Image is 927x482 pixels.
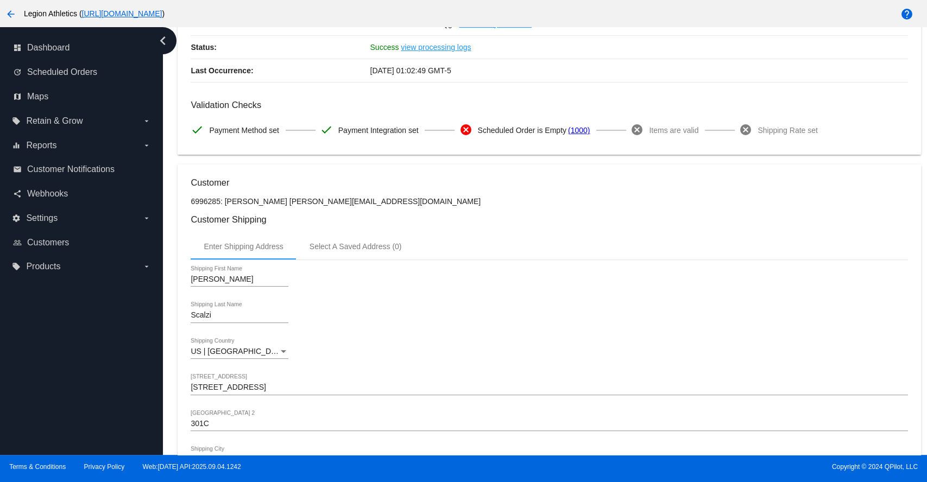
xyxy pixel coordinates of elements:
[338,119,419,142] span: Payment Integration set
[191,420,907,428] input: Shipping Street 2
[27,164,115,174] span: Customer Notifications
[13,165,22,174] i: email
[12,141,21,150] i: equalizer
[370,66,451,75] span: [DATE] 01:02:49 GMT-5
[27,92,48,102] span: Maps
[900,8,913,21] mat-icon: help
[13,185,151,202] a: share Webhooks
[13,189,22,198] i: share
[82,9,162,18] a: [URL][DOMAIN_NAME]
[13,43,22,52] i: dashboard
[191,123,204,136] mat-icon: check
[13,88,151,105] a: map Maps
[26,262,60,271] span: Products
[401,36,471,59] a: view processing logs
[12,117,21,125] i: local_offer
[27,238,69,248] span: Customers
[191,197,907,206] p: 6996285: [PERSON_NAME] [PERSON_NAME][EMAIL_ADDRESS][DOMAIN_NAME]
[320,123,333,136] mat-icon: check
[26,213,58,223] span: Settings
[370,20,457,28] span: 1008297AMhMkJTu3Qg -
[473,463,918,471] span: Copyright © 2024 QPilot, LLC
[13,64,151,81] a: update Scheduled Orders
[477,119,566,142] span: Scheduled Order is Empty
[370,43,399,52] span: Success
[191,311,288,320] input: Shipping Last Name
[568,119,590,142] a: (1000)
[84,463,125,471] a: Privacy Policy
[191,347,287,356] span: US | [GEOGRAPHIC_DATA]
[649,119,698,142] span: Items are valid
[12,262,21,271] i: local_offer
[142,262,151,271] i: arrow_drop_down
[310,242,402,251] div: Select A Saved Address (0)
[191,214,907,225] h3: Customer Shipping
[154,32,172,49] i: chevron_left
[191,59,370,82] p: Last Occurrence:
[9,463,66,471] a: Terms & Conditions
[27,189,68,199] span: Webhooks
[191,275,288,284] input: Shipping First Name
[459,123,472,136] mat-icon: cancel
[739,123,752,136] mat-icon: cancel
[13,161,151,178] a: email Customer Notifications
[143,463,241,471] a: Web:[DATE] API:2025.09.04.1242
[142,141,151,150] i: arrow_drop_down
[26,116,83,126] span: Retain & Grow
[27,43,70,53] span: Dashboard
[142,214,151,223] i: arrow_drop_down
[4,8,17,21] mat-icon: arrow_back
[191,100,907,110] h3: Validation Checks
[758,119,818,142] span: Shipping Rate set
[13,68,22,77] i: update
[13,234,151,251] a: people_outline Customers
[12,214,21,223] i: settings
[191,383,907,392] input: Shipping Street 1
[191,177,907,188] h3: Customer
[13,238,22,247] i: people_outline
[142,117,151,125] i: arrow_drop_down
[209,119,279,142] span: Payment Method set
[13,39,151,56] a: dashboard Dashboard
[24,9,165,18] span: Legion Athletics ( )
[630,123,644,136] mat-icon: cancel
[191,347,288,356] mat-select: Shipping Country
[27,67,97,77] span: Scheduled Orders
[13,92,22,101] i: map
[191,36,370,59] p: Status:
[26,141,56,150] span: Reports
[204,242,283,251] div: Enter Shipping Address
